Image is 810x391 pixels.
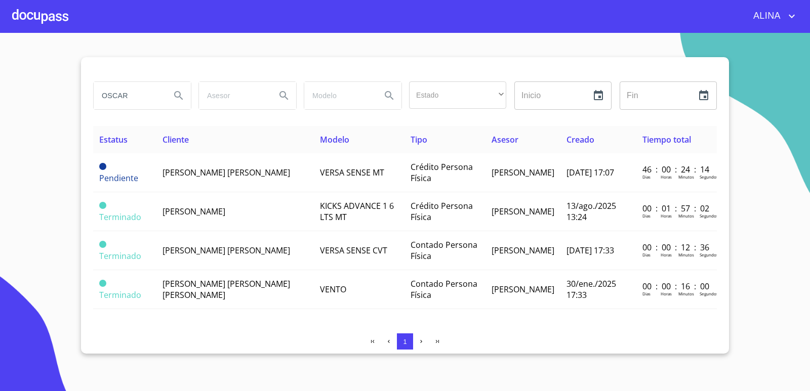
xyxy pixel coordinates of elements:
span: Terminado [99,250,141,262]
p: Segundos [700,252,718,257]
input: search [304,82,373,109]
span: Pendiente [99,163,106,170]
p: Minutos [678,213,694,219]
span: Tiempo total [642,134,691,145]
span: Terminado [99,280,106,287]
span: VERSA SENSE MT [320,167,384,178]
p: 00 : 00 : 16 : 00 [642,281,711,292]
span: [PERSON_NAME] [163,206,225,217]
span: [DATE] 17:07 [566,167,614,178]
span: 13/ago./2025 13:24 [566,200,616,223]
span: Contado Persona Física [411,278,477,300]
span: VERSA SENSE CVT [320,245,387,256]
p: 46 : 00 : 24 : 14 [642,164,711,175]
p: Segundos [700,291,718,296]
button: 1 [397,333,413,350]
span: Crédito Persona Física [411,200,473,223]
p: Minutos [678,174,694,180]
span: [PERSON_NAME] [492,245,554,256]
span: [PERSON_NAME] [PERSON_NAME] [PERSON_NAME] [163,278,290,300]
p: Segundos [700,174,718,180]
button: Search [377,83,401,108]
button: account of current user [746,8,798,24]
p: Minutos [678,291,694,296]
span: KICKS ADVANCE 1 6 LTS MT [320,200,394,223]
span: [PERSON_NAME] [492,206,554,217]
span: ALINA [746,8,786,24]
span: Tipo [411,134,427,145]
span: [DATE] 17:33 [566,245,614,256]
span: Contado Persona Física [411,239,477,262]
span: VENTO [320,284,346,295]
span: Asesor [492,134,518,145]
span: 1 [403,338,407,345]
button: Search [272,83,296,108]
span: Estatus [99,134,128,145]
span: [PERSON_NAME] [PERSON_NAME] [163,245,290,256]
span: Terminado [99,202,106,209]
p: Horas [661,252,672,257]
p: Horas [661,291,672,296]
div: ​ [409,81,506,109]
p: Dias [642,291,651,296]
p: Minutos [678,252,694,257]
span: Pendiente [99,172,138,184]
span: Terminado [99,289,141,300]
p: Horas [661,213,672,219]
button: Search [167,83,191,108]
p: Dias [642,174,651,180]
span: Crédito Persona Física [411,161,473,184]
span: Modelo [320,134,349,145]
p: Dias [642,213,651,219]
span: 30/ene./2025 17:33 [566,278,616,300]
span: [PERSON_NAME] [492,167,554,178]
p: Segundos [700,213,718,219]
input: search [94,82,163,109]
span: Creado [566,134,594,145]
p: Dias [642,252,651,257]
span: [PERSON_NAME] [PERSON_NAME] [163,167,290,178]
p: 00 : 01 : 57 : 02 [642,203,711,214]
span: Terminado [99,241,106,248]
p: 00 : 00 : 12 : 36 [642,242,711,253]
input: search [199,82,268,109]
span: [PERSON_NAME] [492,284,554,295]
span: Cliente [163,134,189,145]
p: Horas [661,174,672,180]
span: Terminado [99,211,141,223]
